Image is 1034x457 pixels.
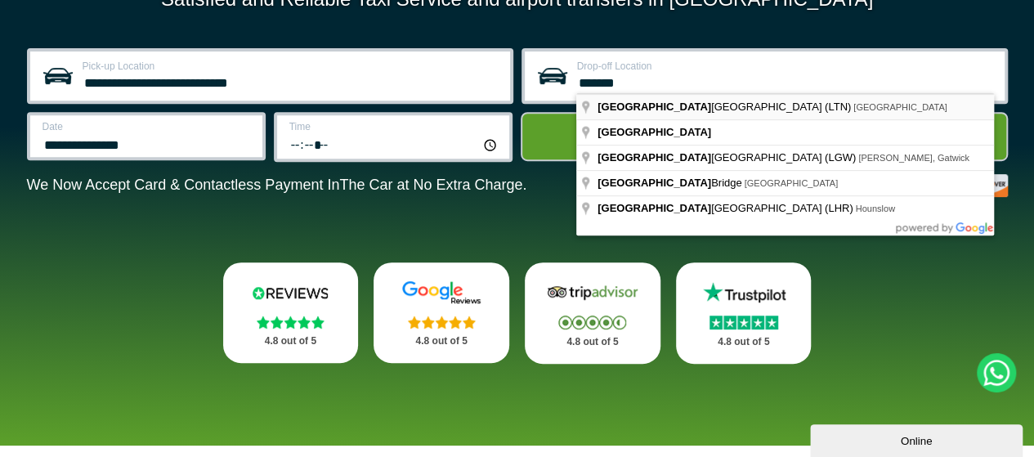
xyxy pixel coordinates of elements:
[598,126,711,138] span: [GEOGRAPHIC_DATA]
[598,177,744,189] span: Bridge
[392,331,491,352] p: 4.8 out of 5
[744,178,838,188] span: [GEOGRAPHIC_DATA]
[558,316,626,329] img: Stars
[43,122,253,132] label: Date
[392,280,490,305] img: Google
[695,280,793,305] img: Trustpilot
[83,61,500,71] label: Pick-up Location
[598,202,711,214] span: [GEOGRAPHIC_DATA]
[853,102,947,112] span: [GEOGRAPHIC_DATA]
[339,177,526,193] span: The Car at No Extra Charge.
[27,177,527,194] p: We Now Accept Card & Contactless Payment In
[598,151,711,164] span: [GEOGRAPHIC_DATA]
[408,316,476,329] img: Stars
[521,112,1008,161] button: Get Quote
[223,262,359,363] a: Reviews.io Stars 4.8 out of 5
[858,153,969,163] span: [PERSON_NAME], Gatwick
[676,262,812,364] a: Trustpilot Stars 4.8 out of 5
[374,262,509,363] a: Google Stars 4.8 out of 5
[241,280,339,305] img: Reviews.io
[856,204,895,213] span: Hounslow
[709,316,778,329] img: Stars
[289,122,499,132] label: Time
[598,177,711,189] span: [GEOGRAPHIC_DATA]
[257,316,325,329] img: Stars
[544,280,642,305] img: Tripadvisor
[525,262,660,364] a: Tripadvisor Stars 4.8 out of 5
[598,101,853,113] span: [GEOGRAPHIC_DATA] (LTN)
[577,61,995,71] label: Drop-off Location
[543,332,642,352] p: 4.8 out of 5
[598,151,858,164] span: [GEOGRAPHIC_DATA] (LGW)
[694,332,794,352] p: 4.8 out of 5
[810,421,1026,457] iframe: chat widget
[598,202,856,214] span: [GEOGRAPHIC_DATA] (LHR)
[598,101,711,113] span: [GEOGRAPHIC_DATA]
[241,331,341,352] p: 4.8 out of 5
